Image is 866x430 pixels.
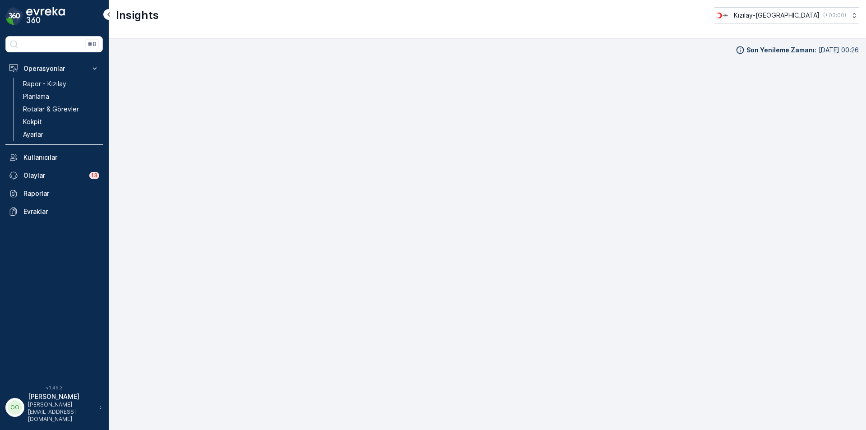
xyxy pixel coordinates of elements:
p: Operasyonlar [23,64,85,73]
img: k%C4%B1z%C4%B1lay.png [714,10,730,20]
p: Ayarlar [23,130,43,139]
p: ( +03:00 ) [823,12,846,19]
p: Rotalar & Görevler [23,105,79,114]
p: Raporlar [23,189,99,198]
p: [PERSON_NAME][EMAIL_ADDRESS][DOMAIN_NAME] [28,401,95,423]
p: Planlama [23,92,49,101]
p: Insights [116,8,159,23]
img: logo_dark-DEwI_e13.png [26,7,65,25]
p: Evraklar [23,207,99,216]
div: OO [8,400,22,415]
a: Kokpit [19,116,103,128]
a: Planlama [19,90,103,103]
button: OO[PERSON_NAME][PERSON_NAME][EMAIL_ADDRESS][DOMAIN_NAME] [5,392,103,423]
p: Kızılay-[GEOGRAPHIC_DATA] [734,11,820,20]
a: Rapor - Kızılay [19,78,103,90]
p: ⌘B [88,41,97,48]
a: Evraklar [5,203,103,221]
a: Olaylar13 [5,166,103,185]
span: v 1.49.3 [5,385,103,390]
p: Olaylar [23,171,84,180]
button: Operasyonlar [5,60,103,78]
p: Kokpit [23,117,42,126]
a: Rotalar & Görevler [19,103,103,116]
p: 13 [91,172,97,179]
button: Kızılay-[GEOGRAPHIC_DATA](+03:00) [714,7,859,23]
a: Kullanıcılar [5,148,103,166]
p: Kullanıcılar [23,153,99,162]
p: [PERSON_NAME] [28,392,95,401]
img: logo [5,7,23,25]
p: Rapor - Kızılay [23,79,66,88]
p: Son Yenileme Zamanı : [746,46,816,55]
a: Raporlar [5,185,103,203]
a: Ayarlar [19,128,103,141]
p: [DATE] 00:26 [819,46,859,55]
